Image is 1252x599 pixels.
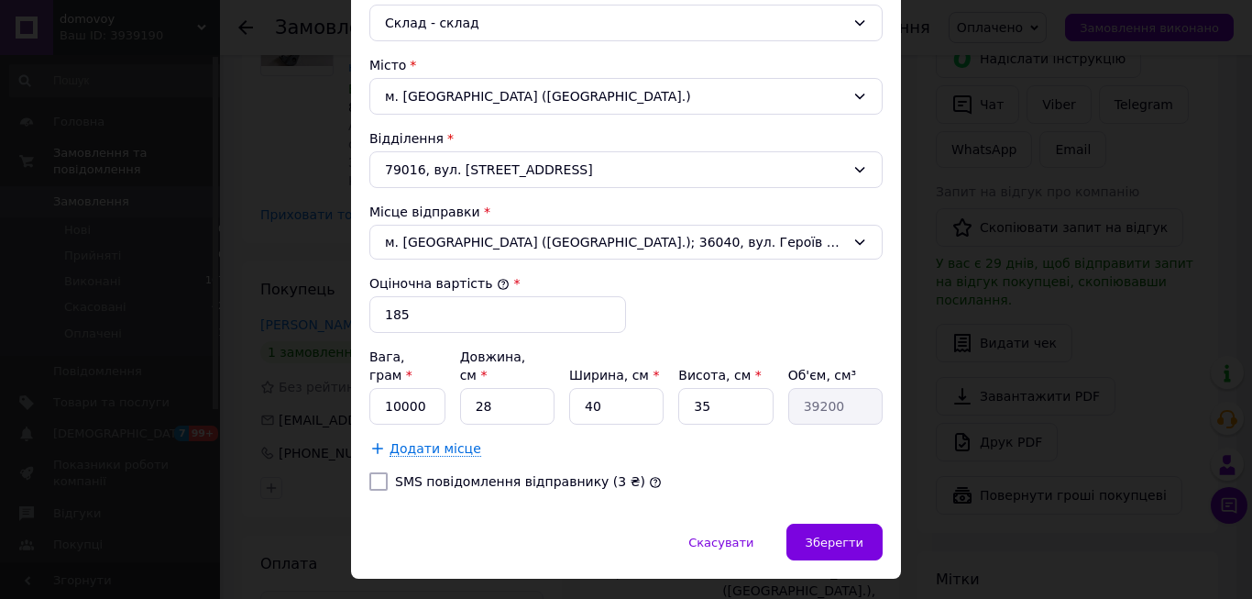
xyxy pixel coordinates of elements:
[369,56,883,74] div: Місто
[369,129,883,148] div: Відділення
[369,203,883,221] div: Місце відправки
[569,368,659,383] label: Ширина, см
[385,13,845,33] div: Склад - склад
[369,276,510,291] label: Оціночна вартість
[806,536,863,549] span: Зберегти
[688,536,753,549] span: Скасувати
[788,366,883,384] div: Об'єм, см³
[395,474,645,489] label: SMS повідомлення відправнику (3 ₴)
[369,349,412,383] label: Вага, грам
[385,233,845,251] span: м. [GEOGRAPHIC_DATA] ([GEOGRAPHIC_DATA].); 36040, вул. Героїв України, 30
[678,368,761,383] label: Висота, см
[390,441,481,457] span: Додати місце
[369,151,883,188] div: 79016, вул. [STREET_ADDRESS]
[369,78,883,115] div: м. [GEOGRAPHIC_DATA] ([GEOGRAPHIC_DATA].)
[460,349,526,383] label: Довжина, см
